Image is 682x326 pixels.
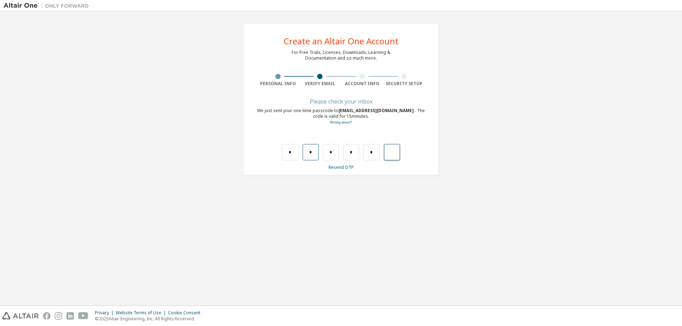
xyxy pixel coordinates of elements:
[339,107,415,114] span: [EMAIL_ADDRESS][DOMAIN_NAME]
[257,108,425,125] div: We just sent your one-time passcode to . The code is valid for 15 minutes.
[95,310,116,316] div: Privacy
[116,310,168,316] div: Website Terms of Use
[329,164,354,170] a: Resend OTP
[43,312,50,320] img: facebook.svg
[341,81,383,87] div: Account Info
[2,312,39,320] img: altair_logo.svg
[4,2,92,9] img: Altair One
[292,50,390,61] div: For Free Trials, Licenses, Downloads, Learning & Documentation and so much more.
[95,316,205,322] p: © 2025 Altair Engineering, Inc. All Rights Reserved.
[257,99,425,104] div: Please check your inbox
[284,37,399,45] div: Create an Altair One Account
[383,81,426,87] div: Security Setup
[66,312,74,320] img: linkedin.svg
[330,120,352,125] a: Go back to the registration form
[257,81,299,87] div: Personal Info
[78,312,88,320] img: youtube.svg
[55,312,62,320] img: instagram.svg
[299,81,341,87] div: Verify Email
[168,310,205,316] div: Cookie Consent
